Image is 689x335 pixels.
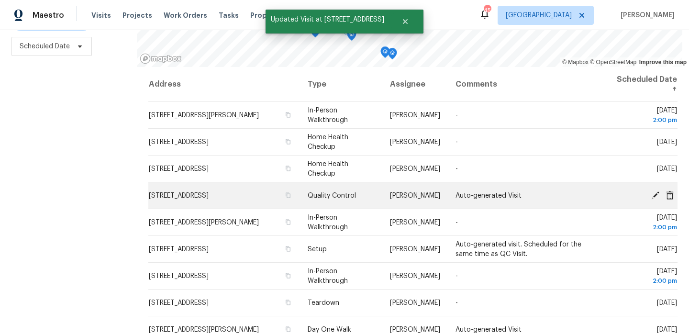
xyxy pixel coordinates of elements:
[390,192,440,199] span: [PERSON_NAME]
[456,166,458,172] span: -
[657,246,677,253] span: [DATE]
[284,191,292,200] button: Copy Address
[390,166,440,172] span: [PERSON_NAME]
[614,214,677,232] span: [DATE]
[390,300,440,306] span: [PERSON_NAME]
[590,59,636,66] a: OpenStreetMap
[614,107,677,125] span: [DATE]
[308,192,356,199] span: Quality Control
[149,246,209,253] span: [STREET_ADDRESS]
[390,246,440,253] span: [PERSON_NAME]
[617,11,675,20] span: [PERSON_NAME]
[308,134,348,150] span: Home Health Checkup
[388,48,397,63] div: Map marker
[266,10,389,30] span: Updated Visit at [STREET_ADDRESS]
[347,29,356,44] div: Map marker
[284,298,292,307] button: Copy Address
[250,11,288,20] span: Properties
[614,276,677,286] div: 2:00 pm
[456,300,458,306] span: -
[562,59,589,66] a: Mapbox
[284,218,292,226] button: Copy Address
[389,12,421,31] button: Close
[607,67,678,102] th: Scheduled Date ↑
[284,325,292,334] button: Copy Address
[20,42,70,51] span: Scheduled Date
[382,67,448,102] th: Assignee
[456,326,522,333] span: Auto-generated Visit
[390,219,440,226] span: [PERSON_NAME]
[308,300,339,306] span: Teardown
[148,67,300,102] th: Address
[284,111,292,119] button: Copy Address
[390,112,440,119] span: [PERSON_NAME]
[149,219,259,226] span: [STREET_ADDRESS][PERSON_NAME]
[149,300,209,306] span: [STREET_ADDRESS]
[33,11,64,20] span: Maestro
[657,139,677,145] span: [DATE]
[300,67,382,102] th: Type
[122,11,152,20] span: Projects
[456,241,581,257] span: Auto-generated visit. Scheduled for the same time as QC Visit.
[219,12,239,19] span: Tasks
[91,11,111,20] span: Visits
[140,53,182,64] a: Mapbox homepage
[456,139,458,145] span: -
[484,6,490,15] div: 45
[657,326,677,333] span: [DATE]
[390,326,440,333] span: [PERSON_NAME]
[149,192,209,199] span: [STREET_ADDRESS]
[614,115,677,125] div: 2:00 pm
[648,190,663,199] span: Edit
[506,11,572,20] span: [GEOGRAPHIC_DATA]
[448,67,607,102] th: Comments
[308,268,348,284] span: In-Person Walkthrough
[380,46,390,61] div: Map marker
[308,214,348,231] span: In-Person Walkthrough
[456,219,458,226] span: -
[308,246,327,253] span: Setup
[456,112,458,119] span: -
[663,190,677,199] span: Cancel
[657,300,677,306] span: [DATE]
[639,59,687,66] a: Improve this map
[284,245,292,253] button: Copy Address
[614,268,677,286] span: [DATE]
[390,273,440,279] span: [PERSON_NAME]
[149,166,209,172] span: [STREET_ADDRESS]
[149,326,259,333] span: [STREET_ADDRESS][PERSON_NAME]
[308,107,348,123] span: In-Person Walkthrough
[456,273,458,279] span: -
[284,137,292,146] button: Copy Address
[657,166,677,172] span: [DATE]
[456,192,522,199] span: Auto-generated Visit
[149,139,209,145] span: [STREET_ADDRESS]
[614,223,677,232] div: 2:00 pm
[390,139,440,145] span: [PERSON_NAME]
[149,112,259,119] span: [STREET_ADDRESS][PERSON_NAME]
[284,271,292,280] button: Copy Address
[149,273,209,279] span: [STREET_ADDRESS]
[308,161,348,177] span: Home Health Checkup
[284,164,292,173] button: Copy Address
[308,326,351,333] span: Day One Walk
[164,11,207,20] span: Work Orders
